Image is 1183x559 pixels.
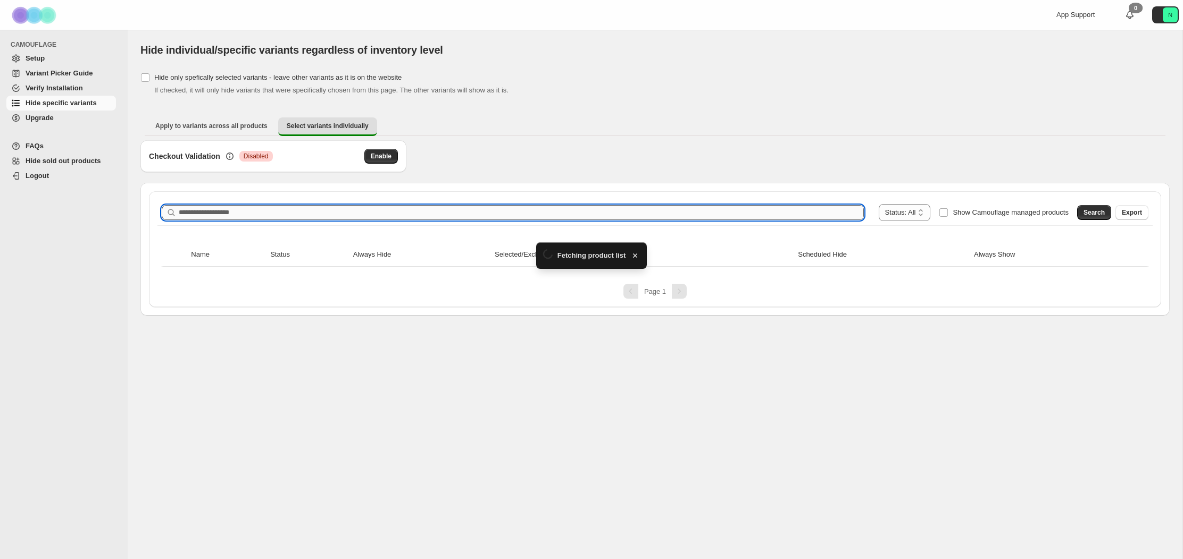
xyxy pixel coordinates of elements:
span: If checked, it will only hide variants that were specifically chosen from this page. The other va... [154,86,509,94]
span: Hide specific variants [26,99,97,107]
span: Select variants individually [287,122,369,130]
button: Export [1115,205,1148,220]
span: Disabled [244,152,269,160]
button: Apply to variants across all products [147,117,276,134]
span: App Support [1056,11,1095,19]
span: Hide individual/specific variants regardless of inventory level [140,44,443,56]
img: Camouflage [9,1,62,30]
button: Enable [364,149,398,164]
button: Select variants individually [278,117,377,136]
span: Search [1084,208,1105,217]
span: Export [1122,208,1142,217]
nav: Pagination [157,284,1153,299]
th: Scheduled Hide [795,243,971,267]
span: FAQs [26,142,44,150]
span: Variant Picker Guide [26,69,93,77]
span: Page 1 [644,287,666,295]
span: Enable [371,152,391,160]
span: Upgrade [26,114,54,122]
a: FAQs [6,139,116,154]
th: Always Show [971,243,1122,267]
a: Logout [6,168,116,183]
div: 0 [1129,3,1143,13]
span: Hide sold out products [26,157,101,165]
span: Verify Installation [26,84,83,92]
a: Hide sold out products [6,154,116,168]
span: Show Camouflage managed products [953,208,1069,216]
a: Variant Picker Guide [6,66,116,81]
text: N [1168,12,1172,18]
span: Setup [26,54,45,62]
a: Verify Installation [6,81,116,96]
div: Select variants individually [140,140,1170,316]
button: Avatar with initials N [1152,6,1179,23]
th: Selected/Excluded Countries [491,243,795,267]
a: Upgrade [6,111,116,125]
h3: Checkout Validation [149,151,220,162]
span: Logout [26,172,49,180]
a: Hide specific variants [6,96,116,111]
span: Hide only spefically selected variants - leave other variants as it is on the website [154,73,402,81]
span: Apply to variants across all products [155,122,268,130]
button: Search [1077,205,1111,220]
span: CAMOUFLAGE [11,40,120,49]
a: Setup [6,51,116,66]
span: Avatar with initials N [1163,7,1178,22]
a: 0 [1124,10,1135,20]
th: Name [188,243,267,267]
span: Fetching product list [557,250,626,261]
th: Status [267,243,350,267]
th: Always Hide [350,243,491,267]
